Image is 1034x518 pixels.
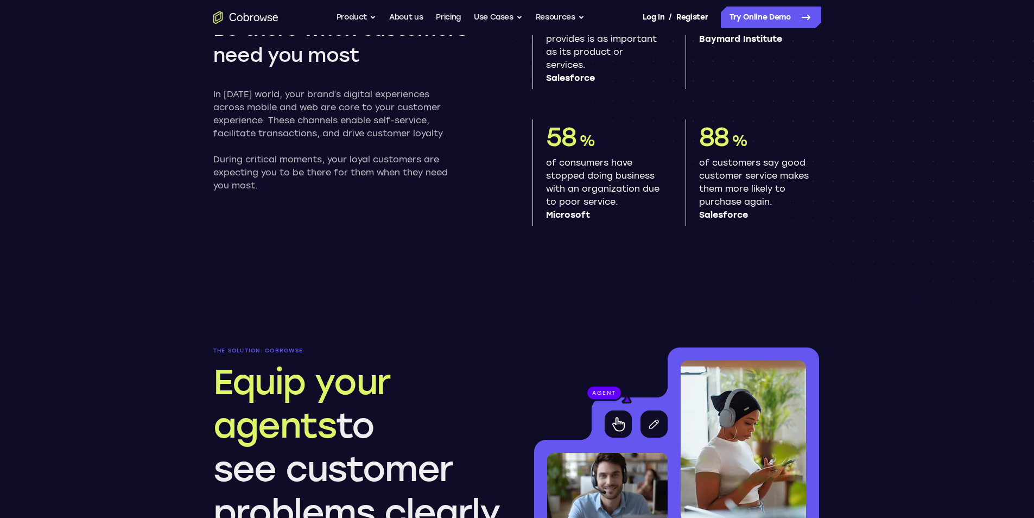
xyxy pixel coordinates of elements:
p: During critical moments, your loyal customers are expecting you to be there for them when they ne... [213,153,459,192]
h2: Be there when customers need you most [213,16,498,68]
button: Use Cases [474,7,523,28]
span: / [669,11,672,24]
button: Product [337,7,377,28]
p: In [DATE] world, your brand’s digital experiences across mobile and web are core to your customer... [213,88,459,140]
a: About us [389,7,423,28]
a: Register [676,7,708,28]
span: Salesforce [699,209,813,222]
a: Log In [643,7,664,28]
p: of consumers have stopped doing business with an organization due to poor service. [546,156,659,222]
span: % [732,131,747,150]
span: Baymard Institute [699,33,813,46]
button: Resources [536,7,585,28]
a: Go to the home page [213,11,278,24]
span: Microsoft [546,209,659,222]
a: Try Online Demo [721,7,821,28]
p: of people say the experience a company provides is as important as its product or services. [546,7,659,85]
span: 58 [546,121,577,153]
p: of customers say good customer service makes them more likely to purchase again. [699,156,813,222]
a: Pricing [436,7,461,28]
span: Salesforce [546,72,659,85]
span: % [579,131,595,150]
p: The solution: Cobrowse [213,348,502,354]
span: 88 [699,121,729,153]
span: Equip your agents [213,361,391,446]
